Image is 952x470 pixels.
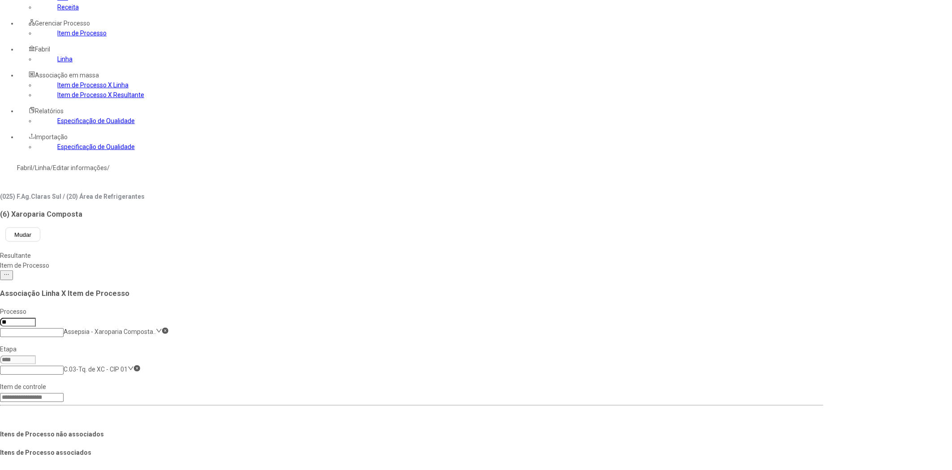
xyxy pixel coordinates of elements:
[35,72,99,79] span: Associação em massa
[64,328,156,335] nz-select-item: Assepsia - Xaroparia Composta..
[35,20,90,27] span: Gerenciar Processo
[64,366,128,373] nz-select-item: C.03-Tq. de XC - CIP 01
[35,107,64,115] span: Relatórios
[14,231,31,238] span: Mudar
[107,164,110,171] nz-breadcrumb-separator: /
[57,117,135,124] a: Especificação de Qualidade
[35,46,50,53] span: Fabril
[35,164,50,171] a: Linha
[57,81,129,89] a: Item de Processo X Linha
[17,164,32,171] a: Fabril
[57,143,135,150] a: Especificação de Qualidade
[50,164,53,171] nz-breadcrumb-separator: /
[32,164,35,171] nz-breadcrumb-separator: /
[57,56,73,63] a: Linha
[57,4,79,11] a: Receita
[57,91,144,98] a: Item de Processo X Resultante
[5,227,40,242] button: Mudar
[53,164,107,171] a: Editar informações
[57,30,107,37] a: Item de Processo
[35,133,68,141] span: Importação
